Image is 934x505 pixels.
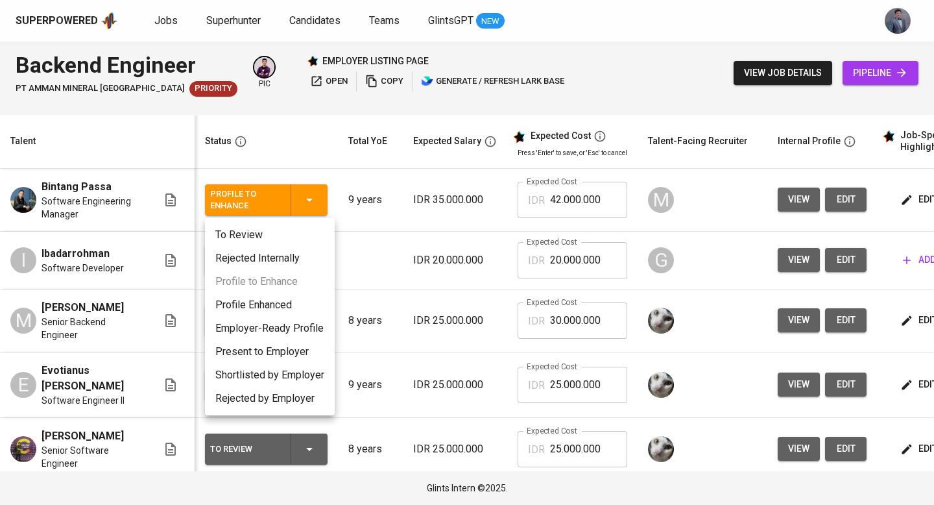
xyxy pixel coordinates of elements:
li: Employer-Ready Profile [205,317,335,340]
li: Present to Employer [205,340,335,363]
li: Rejected by Employer [205,387,335,410]
li: Rejected Internally [205,247,335,270]
li: Shortlisted by Employer [205,363,335,387]
li: To Review [205,223,335,247]
li: Profile Enhanced [205,293,335,317]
